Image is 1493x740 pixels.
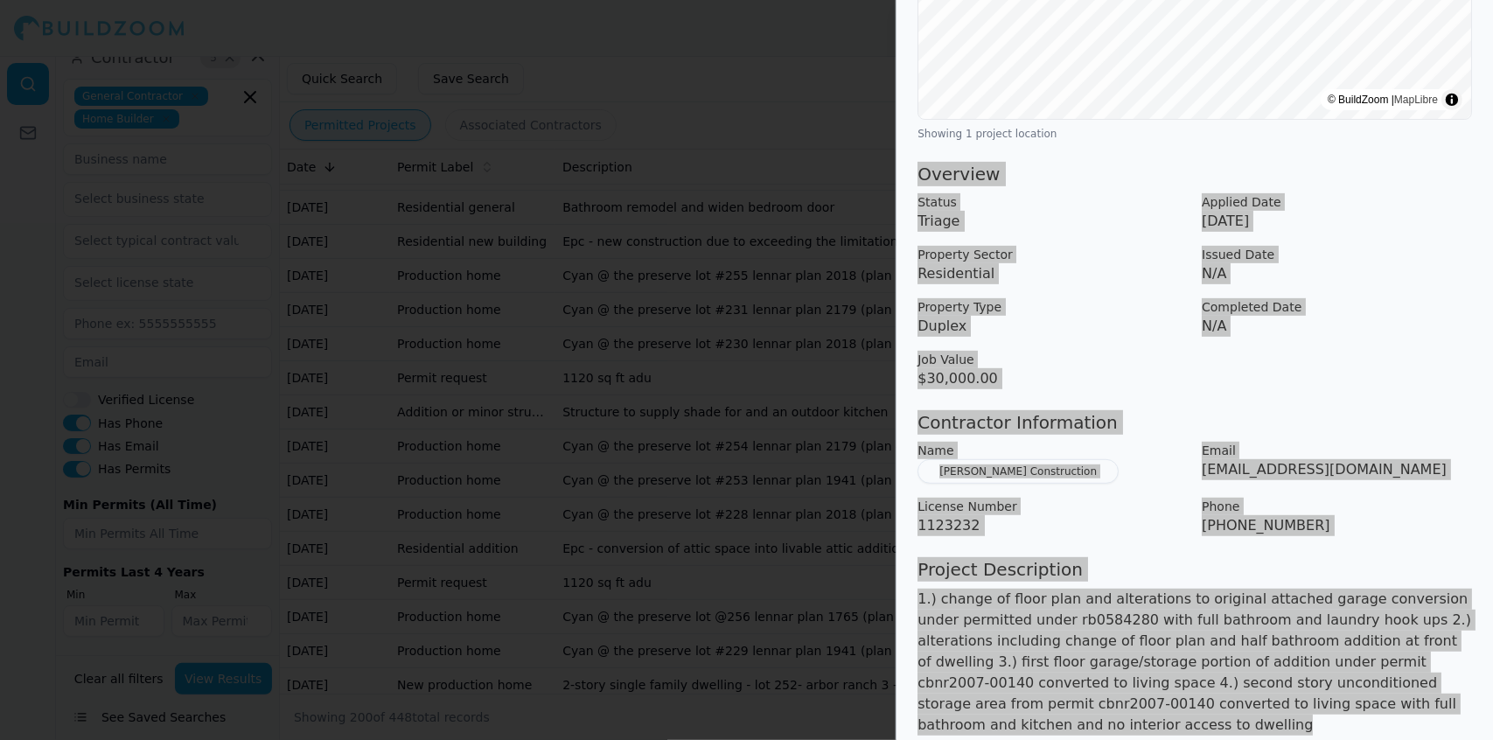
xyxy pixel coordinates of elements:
p: [DATE] [1202,211,1472,232]
p: Status [917,193,1188,211]
p: $30,000.00 [917,368,1188,389]
p: Name [917,442,1188,459]
p: 1123232 [917,515,1188,536]
p: Property Type [917,298,1188,316]
p: Email [1202,442,1472,459]
p: Job Value [917,351,1188,368]
p: Triage [917,211,1188,232]
p: N/A [1202,263,1472,284]
div: Showing 1 project location [917,127,1472,141]
p: [PHONE_NUMBER] [1202,515,1472,536]
p: Applied Date [1202,193,1472,211]
h3: Project Description [917,557,1472,582]
p: N/A [1202,316,1472,337]
p: Completed Date [1202,298,1472,316]
h3: Overview [917,162,1472,186]
p: 1.) change of floor plan and alterations to original attached garage conversion under permitted u... [917,589,1472,736]
p: [EMAIL_ADDRESS][DOMAIN_NAME] [1202,459,1472,480]
p: License Number [917,498,1188,515]
summary: Toggle attribution [1441,89,1462,110]
p: Residential [917,263,1188,284]
p: Issued Date [1202,246,1472,263]
a: MapLibre [1394,94,1438,106]
p: Phone [1202,498,1472,515]
button: [PERSON_NAME] Construction [917,459,1119,484]
p: Property Sector [917,246,1188,263]
p: Duplex [917,316,1188,337]
div: © BuildZoom | [1328,91,1438,108]
h3: Contractor Information [917,410,1472,435]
